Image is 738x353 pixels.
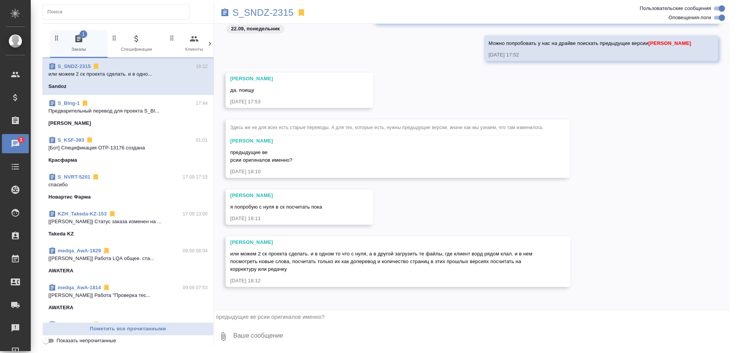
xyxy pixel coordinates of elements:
p: Новартис Фарма [48,193,91,201]
span: Здесь же не для всех есть старые переводы. А для тех, которые есть, нужны предыдущие версии, инач... [230,125,543,130]
div: S_NVRT-520117.09 17:53спасибоНовартис Фарма [42,169,214,206]
span: 1 [80,30,87,38]
a: S_NVRT-5201 [58,174,90,180]
p: Takeda KZ [48,230,74,238]
span: предыдущие ве рсии оригиналов именно? [230,149,293,163]
span: Можно попробовать у нас на драйве поискать предыдущие версии [489,40,691,46]
div: [PERSON_NAME] [230,75,346,83]
svg: Зажми и перетащи, чтобы поменять порядок вкладок [53,34,60,41]
p: или можем 2 ск проекта сделать. и в одно... [48,70,208,78]
a: S_BIng-1 [58,100,80,106]
div: [DATE] 18:11 [230,215,346,222]
p: Красфарма [48,156,77,164]
div: medqa_AwA-181409.09 07:53[[PERSON_NAME]] Работа "Проверка тес...AWATERA [42,279,214,316]
div: [DATE] 18:10 [230,168,543,176]
span: 1 [15,136,27,144]
a: S_SNDZ-2315 [233,9,294,17]
p: 04.09 11:54 [183,321,208,328]
p: [PERSON_NAME] [48,119,91,127]
a: S_KSF-393 [58,137,84,143]
a: medqa_AwA-1829 [58,248,101,254]
p: [Бот] Спецификация OTP-13176 создана [48,144,208,152]
span: Пользовательские сообщения [640,5,711,12]
p: [[PERSON_NAME]] Работа "Проверка тес... [48,292,208,299]
p: 17:44 [196,99,208,107]
button: Пометить все прочитанными [42,322,214,336]
span: или можем 2 ск проекта сделать. и в одном то что с нуля, а в другой загрузить те файлы, где клиен... [230,251,534,272]
p: 09.09 07:53 [183,284,208,292]
p: 17.09 17:53 [183,173,208,181]
span: Клиенты [168,34,220,53]
svg: Отписаться [86,136,93,144]
p: Sandoz [48,83,66,90]
p: 18:12 [196,63,208,70]
span: Оповещения-логи [668,14,711,22]
svg: Отписаться [92,173,100,181]
input: Поиск [47,7,189,17]
div: S_SNDZ-231518:12или можем 2 ск проекта сделать. и в одно...Sandoz [42,58,214,95]
p: AWATERA [48,267,73,275]
div: [DATE] 17:53 [230,98,346,106]
div: S_KSF-39301:01[Бот] Спецификация OTP-13176 созданаКрасфарма [42,132,214,169]
svg: Зажми и перетащи, чтобы поменять порядок вкладок [168,34,176,41]
span: Пометить все прочитанными [47,325,209,333]
p: 22.09, понедельник [231,25,280,33]
span: я попробую с нуля в ск посчитать пока [230,204,322,210]
span: да, поищу [230,87,254,93]
div: [DATE] 17:52 [489,51,691,59]
span: Спецификации [111,34,162,53]
p: AWATERA [48,304,73,312]
svg: Отписаться [92,63,100,70]
div: KZH_Takeda-KZ-15317.09 13:00[[PERSON_NAME]] Статус заказа изменен на ...Takeda KZ [42,206,214,242]
div: [PERSON_NAME] [230,137,543,145]
svg: Отписаться [103,247,110,255]
div: [PERSON_NAME] [230,239,544,246]
svg: Отписаться [92,321,100,328]
a: S_SNDZ-2280 [58,322,91,327]
div: [PERSON_NAME] [230,192,346,199]
span: предыдущие ве рсии оригиналов именно? [216,314,324,320]
div: S_BIng-117:44Предварительный перевод для проекта S_BI...[PERSON_NAME] [42,95,214,132]
p: [[PERSON_NAME]] Статус заказа изменен на ... [48,218,208,225]
div: [DATE] 18:12 [230,277,544,285]
p: 09.09 08:04 [183,247,208,255]
p: Предварительный перевод для проекта S_BI... [48,107,208,115]
svg: Зажми и перетащи, чтобы поменять порядок вкладок [111,34,118,41]
svg: Отписаться [103,284,110,292]
div: medqa_AwA-182909.09 08:04[[PERSON_NAME]] Работа LQA общее. ста...AWATERA [42,242,214,279]
span: [PERSON_NAME] [648,40,691,46]
p: 01:01 [196,136,208,144]
div: S_SNDZ-228004.09 11:54этот перевод [PERSON_NAME] утвердил, отправляю ...Sandoz [42,316,214,353]
p: [[PERSON_NAME]] Работа LQA общее. ста... [48,255,208,262]
a: medqa_AwA-1814 [58,285,101,290]
span: Показать непрочитанные [57,337,116,345]
a: 1 [2,134,29,153]
svg: Отписаться [108,210,116,218]
a: KZH_Takeda-KZ-153 [58,211,107,217]
p: спасибо [48,181,208,189]
span: Заказы [53,34,105,53]
svg: Отписаться [81,99,89,107]
a: S_SNDZ-2315 [58,63,91,69]
p: 17.09 13:00 [183,210,208,218]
